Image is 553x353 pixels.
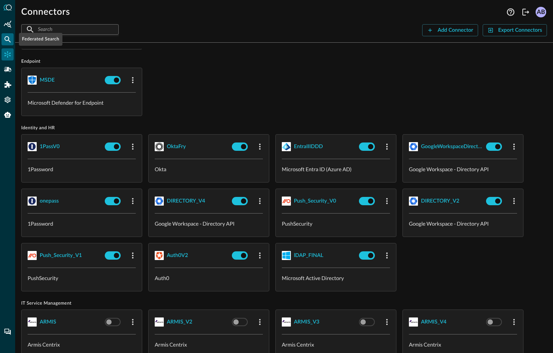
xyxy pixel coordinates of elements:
span: Identity and HR [21,125,547,131]
img: PushSecurity.svg [282,197,291,206]
button: Add Connector [422,24,478,36]
div: EntraIIIDDD [294,142,323,152]
button: Push_Security_V1 [28,249,102,262]
button: GoogleWorkspaceDirectory [409,141,483,153]
div: ARMIS [40,317,56,327]
div: Connectors [2,48,14,60]
img: GoogleWorkspace.svg [155,197,164,206]
span: Endpoint [21,59,547,65]
button: ARMIS_V2 [155,316,229,328]
img: Armis.svg [409,317,418,327]
img: GoogleWorkspace.svg [409,142,418,151]
p: 1Password [28,220,136,228]
p: Armis Centrix [28,341,136,348]
div: MSDE [40,76,54,85]
button: DIRECTORY_V4 [155,195,229,207]
button: Auth0V2 [155,249,229,262]
p: 1Password [28,165,136,173]
p: Armis Centrix [155,341,263,348]
p: Armis Centrix [282,341,390,348]
div: lDAP_FINAL [294,251,323,260]
img: Armis.svg [155,317,164,327]
img: Auth0.svg [155,251,164,260]
p: Okta [155,165,263,173]
img: OnePassword.svg [28,197,37,206]
div: Push_Security_V1 [40,251,82,260]
img: Armis.svg [282,317,291,327]
p: PushSecurity [28,274,136,282]
button: Push_Security_V0 [282,195,356,207]
div: Auth0V2 [167,251,188,260]
button: ARMIS_V3 [282,316,356,328]
button: MSDE [28,74,102,86]
p: Microsoft Defender for Endpoint [28,99,136,107]
div: DIRECTORY_V2 [421,197,459,206]
input: Search [38,22,101,36]
img: ActiveDirectory.svg [282,251,291,260]
div: Federated Search [19,33,62,46]
div: ARMIS_V3 [294,317,319,327]
button: Logout [520,6,532,18]
div: ARMIS_V4 [421,317,446,327]
button: Export Connectors [483,24,547,36]
span: IT Service Management [21,300,547,307]
div: Summary Insights [2,18,14,30]
img: MicrosoftDefenderForEndpoint.svg [28,76,37,85]
p: Google Workspace - Directory API [155,220,263,228]
div: Chat [2,326,14,338]
div: 1PassV0 [40,142,60,152]
button: 1PassV0 [28,141,102,153]
div: Push_Security_V0 [294,197,336,206]
div: Federated Search [2,33,14,45]
img: MicrosoftEntra.svg [282,142,291,151]
p: Google Workspace - Directory API [409,220,517,228]
button: Help [505,6,517,18]
p: Auth0 [155,274,263,282]
button: ARMIS [28,316,102,328]
h1: Connectors [21,6,70,18]
button: DIRECTORY_V2 [409,195,483,207]
div: DIRECTORY_V4 [167,197,205,206]
div: Addons [2,79,14,91]
p: Armis Centrix [409,341,517,348]
p: Google Workspace - Directory API [409,165,517,173]
div: Query Agent [2,109,14,121]
div: GoogleWorkspaceDirectory [421,142,483,152]
img: GoogleWorkspace.svg [409,197,418,206]
img: Armis.svg [28,317,37,327]
div: Pipelines [2,63,14,76]
button: onepass [28,195,102,207]
div: Settings [2,94,14,106]
button: lDAP_FINAL [282,249,356,262]
p: Microsoft Entra ID (Azure AD) [282,165,390,173]
img: OnePassword.svg [28,142,37,151]
div: AB [536,7,546,17]
button: OktaFry [155,141,229,153]
div: ARMIS_V2 [167,317,192,327]
div: onepass [40,197,59,206]
img: Okta.svg [155,142,164,151]
p: PushSecurity [282,220,390,228]
p: Microsoft Active Directory [282,274,390,282]
button: ARMIS_V4 [409,316,483,328]
img: PushSecurity.svg [28,251,37,260]
div: OktaFry [167,142,186,152]
button: EntraIIIDDD [282,141,356,153]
